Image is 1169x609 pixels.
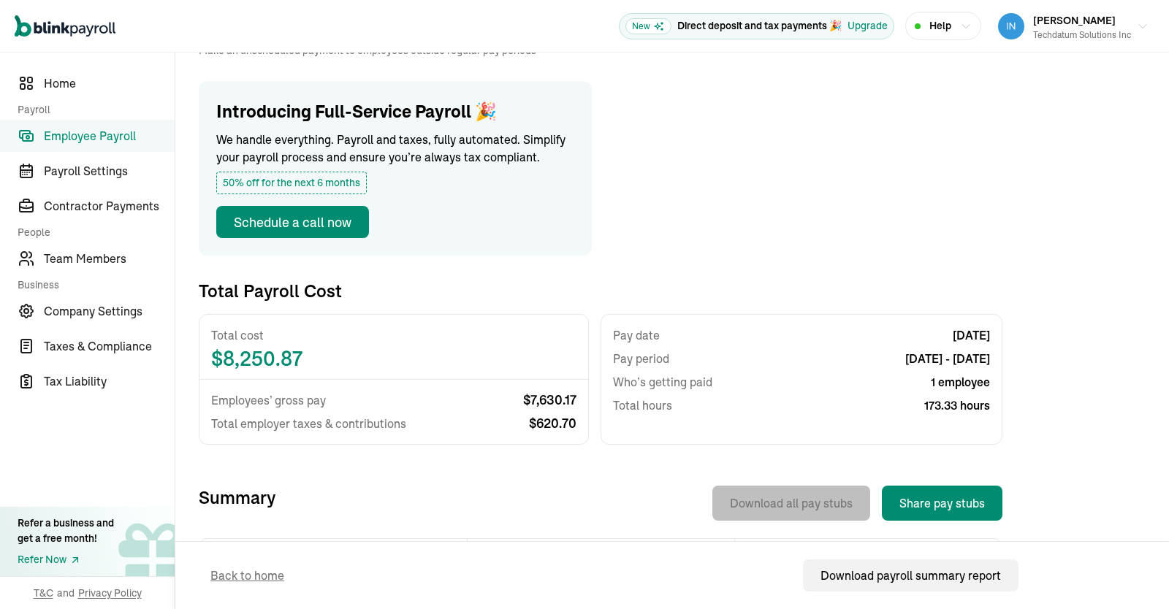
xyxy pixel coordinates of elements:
button: Share pay stubs [882,486,1002,521]
span: 173.33 hours [924,397,990,414]
button: [PERSON_NAME]Techdatum Solutions Inc [992,8,1154,45]
th: Employee name [199,539,467,578]
th: Actions [734,539,1002,578]
div: Schedule a call now [234,212,351,232]
span: Who’s getting paid [613,373,712,391]
p: We handle everything. Payroll and taxes, fully automated. Simplify your payroll process and ensur... [216,131,574,166]
a: Refer Now [18,552,114,567]
span: Employee Payroll [44,127,175,145]
button: Back to home [193,559,302,591]
span: Home [44,74,175,92]
button: Help [905,12,981,40]
span: [PERSON_NAME] [1033,14,1116,27]
span: [DATE] [953,326,990,344]
span: $ 620.70 [529,415,576,432]
div: Refer a business and get a free month! [18,516,114,546]
span: Pay date [613,326,660,344]
span: Tax Liability [44,372,175,390]
h3: Summary [199,486,275,521]
span: $ 7,630.17 [523,391,576,409]
h1: Introducing Full-Service Payroll 🎉 [216,99,574,125]
button: Download payroll summary report [803,559,1018,591]
span: Business [18,277,166,292]
span: Privacy Policy [78,586,142,600]
div: Techdatum Solutions Inc [1033,28,1131,42]
span: Contractor Payments [44,197,175,215]
span: People [18,225,166,240]
button: Upgrade [848,18,888,34]
iframe: Chat Widget [1096,539,1169,609]
div: Download payroll summary report [820,567,1001,584]
span: [DATE] - [DATE] [905,350,990,367]
span: Total employer taxes & contributions [211,415,406,432]
h3: Total Payroll Cost [199,279,342,302]
span: Payroll Settings [44,162,175,180]
span: Pay period [613,350,669,367]
span: Team Members [44,250,175,267]
span: 50% off for the next 6 months [216,172,367,194]
span: Total cost [211,326,576,344]
nav: Global [15,5,115,47]
span: Total hours [613,397,672,414]
span: Employees’ gross pay [211,391,326,409]
button: Schedule a call now [216,206,369,238]
span: Company Settings [44,302,175,320]
span: Payroll [18,102,166,117]
span: Back to home [210,567,284,584]
span: T&C [34,586,53,600]
button: Download all pay stubs [712,486,870,521]
span: $ 8,250.87 [211,350,576,367]
th: Net pay (what to pay employees) [467,539,734,578]
p: Direct deposit and tax payments 🎉 [677,18,842,34]
span: Help [929,18,951,34]
span: 1 employee [931,373,990,391]
span: New [625,18,671,34]
span: Taxes & Compliance [44,337,175,355]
